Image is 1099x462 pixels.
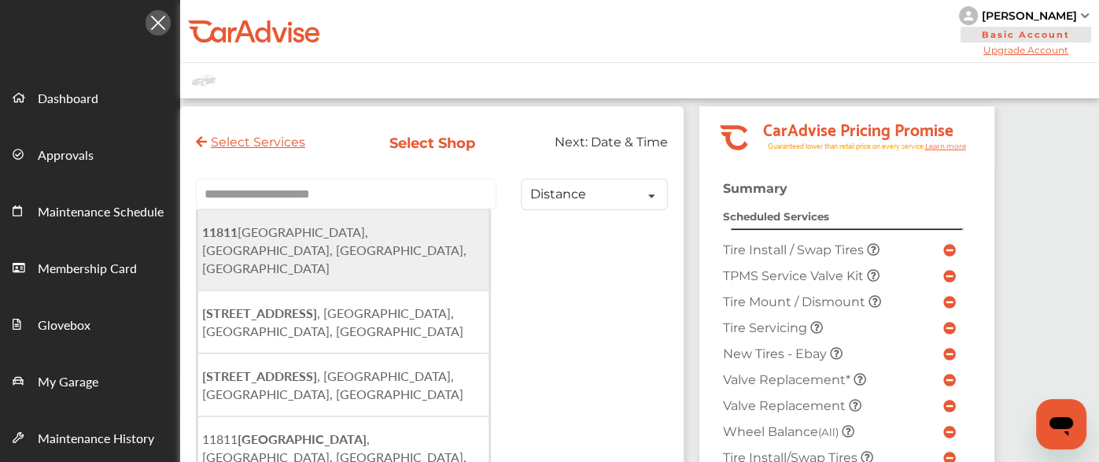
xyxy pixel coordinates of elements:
[514,135,680,164] div: Next:
[1,352,179,408] a: My Garage
[238,430,367,448] b: [GEOGRAPHIC_DATA]
[202,367,463,403] span: , [GEOGRAPHIC_DATA], [GEOGRAPHIC_DATA], [GEOGRAPHIC_DATA]
[38,259,137,279] span: Membership Card
[723,268,867,283] span: TPMS Service Valve Kit
[723,398,849,413] span: Valve Replacement
[723,320,810,335] span: Tire Servicing
[767,141,924,151] tspan: Guaranteed lower than retail price on every service.
[38,316,90,336] span: Glovebox
[591,135,668,150] span: Date & Time
[196,135,305,150] a: Select Services
[38,372,98,393] span: My Garage
[723,346,830,361] span: New Tires - Ebay
[1081,13,1089,18] img: sCxJUJ+qAmfqhQGDUl18vwLg4ZYJ6CxN7XmbOMBAAAAAElFTkSuQmCC
[530,188,586,201] div: Distance
[924,142,966,150] tspan: Learn more
[723,242,867,257] span: Tire Install / Swap Tires
[202,304,463,340] span: , [GEOGRAPHIC_DATA], [GEOGRAPHIC_DATA], [GEOGRAPHIC_DATA]
[202,223,467,277] span: [GEOGRAPHIC_DATA], [GEOGRAPHIC_DATA], [GEOGRAPHIC_DATA], [GEOGRAPHIC_DATA]
[723,372,854,387] span: Valve Replacement*
[723,424,842,439] span: Wheel Balance
[818,426,839,438] small: (All)
[723,181,787,196] strong: Summary
[38,429,154,449] span: Maintenance History
[38,89,98,109] span: Dashboard
[202,367,317,385] b: [STREET_ADDRESS]
[1,68,179,125] a: Dashboard
[1,125,179,182] a: Approvals
[1,238,179,295] a: Membership Card
[982,9,1077,23] div: [PERSON_NAME]
[959,6,978,25] img: knH8PDtVvWoAbQRylUukY18CTiRevjo20fAtgn5MLBQj4uumYvk2MzTtcAIzfGAtb1XOLVMAvhLuqoNAbL4reqehy0jehNKdM...
[959,44,1093,56] span: Upgrade Account
[762,114,953,142] tspan: CarAdvise Pricing Promise
[723,294,869,309] span: Tire Mount / Dismount
[723,210,829,223] strong: Scheduled Services
[1,295,179,352] a: Glovebox
[38,146,94,166] span: Approvals
[146,10,171,35] img: Icon.5fd9dcc7.svg
[961,27,1091,43] span: Basic Account
[1036,399,1086,449] iframe: Button to launch messaging window
[202,223,238,241] b: 11811
[1,182,179,238] a: Maintenance Schedule
[362,135,503,152] div: Select Shop
[38,202,164,223] span: Maintenance Schedule
[202,304,317,322] b: [STREET_ADDRESS]
[192,71,216,91] img: placeholder_car.fcab19be.svg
